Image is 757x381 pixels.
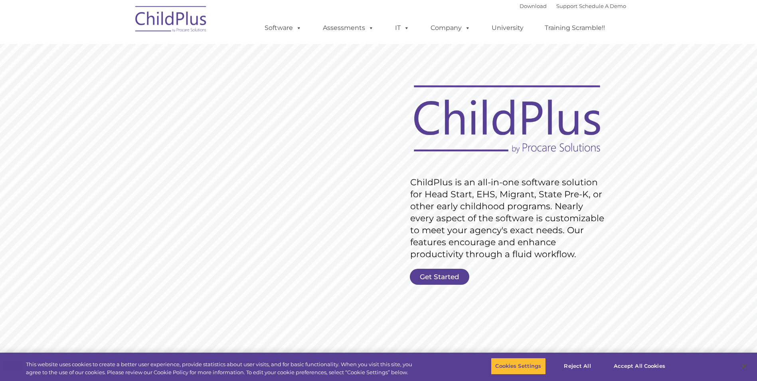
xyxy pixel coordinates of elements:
[26,361,416,376] div: This website uses cookies to create a better user experience, provide statistics about user visit...
[553,358,603,375] button: Reject All
[735,357,753,375] button: Close
[387,20,417,36] a: IT
[131,0,211,40] img: ChildPlus by Procare Solutions
[537,20,613,36] a: Training Scramble!!
[491,358,546,375] button: Cookies Settings
[410,177,608,260] rs-layer: ChildPlus is an all-in-one software solution for Head Start, EHS, Migrant, State Pre-K, or other ...
[257,20,310,36] a: Software
[484,20,532,36] a: University
[520,3,626,9] font: |
[556,3,577,9] a: Support
[410,269,469,285] a: Get Started
[579,3,626,9] a: Schedule A Demo
[423,20,478,36] a: Company
[609,358,670,375] button: Accept All Cookies
[520,3,547,9] a: Download
[315,20,382,36] a: Assessments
